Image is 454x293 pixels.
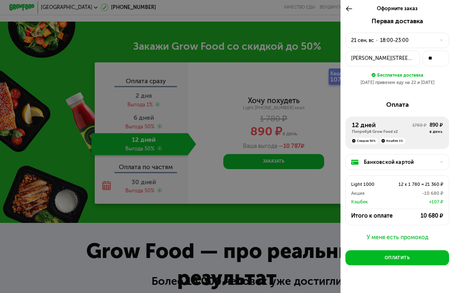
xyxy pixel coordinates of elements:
div: Первая доставка [345,18,449,25]
div: 12 x 1 780 = 21 360 ₽ [388,181,443,188]
button: У меня есть промокод [345,233,449,242]
button: Оплатить [345,250,449,265]
div: Кэшбек [351,198,388,206]
div: Бесплатная доставка [377,71,423,78]
span: Оформите заказ [377,5,418,11]
div: Кэшбек 1% [380,138,406,144]
button: [PERSON_NAME][STREET_ADDRESS] [345,51,420,66]
div: 1780 ₽ [412,122,427,134]
div: Light 1000 [351,181,388,188]
div: в день [430,129,443,134]
div: Скидка 50% [351,138,378,144]
div: Оплата [345,101,449,109]
div: [DATE] привезем еду на 22 и [DATE] [345,79,449,86]
div: Оплатить [385,255,410,261]
div: 18:00-23:00 [380,37,409,44]
div: -10 680 ₽ [388,189,443,197]
div: 21 сен, вс [351,37,374,44]
div: [PERSON_NAME][STREET_ADDRESS] [351,55,415,62]
div: Итого к оплате [351,212,402,220]
div: • [376,37,378,44]
div: Акция [351,189,388,197]
div: +107 ₽ [388,198,443,206]
div: 890 ₽ [430,121,443,129]
div: Банковской картой [364,159,436,166]
div: 10 680 ₽ [402,212,443,220]
div: 12 дней [352,121,412,129]
div: Попробуй Grow Food x2 [352,129,412,134]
